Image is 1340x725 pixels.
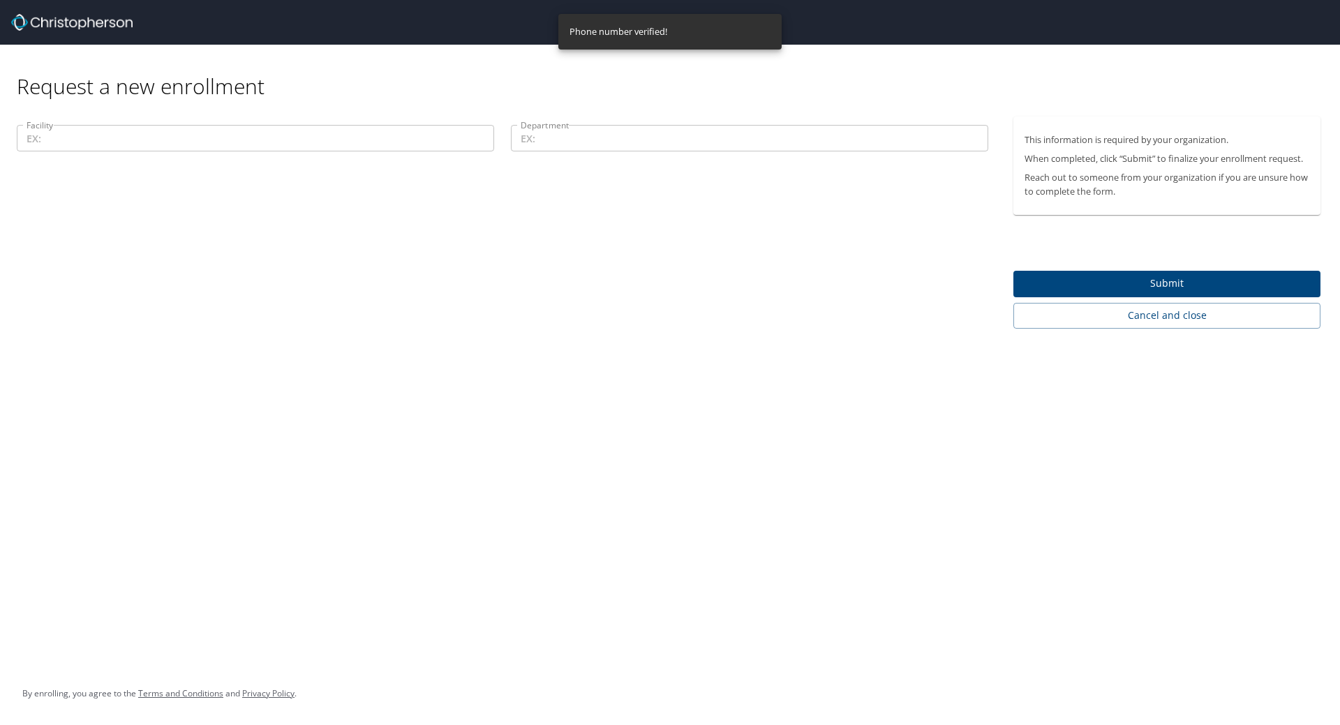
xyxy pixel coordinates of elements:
input: EX: [511,125,988,151]
a: Terms and Conditions [138,687,223,699]
button: Submit [1013,271,1320,298]
div: Request a new enrollment [17,45,1332,100]
input: EX: [17,125,494,151]
p: When completed, click “Submit” to finalize your enrollment request. [1025,152,1309,165]
div: Phone number verified! [569,18,667,45]
span: Submit [1025,275,1309,292]
img: cbt logo [11,14,133,31]
span: Cancel and close [1025,307,1309,324]
div: By enrolling, you agree to the and . [22,676,297,711]
button: Cancel and close [1013,303,1320,329]
p: Reach out to someone from your organization if you are unsure how to complete the form. [1025,171,1309,197]
p: This information is required by your organization. [1025,133,1309,147]
a: Privacy Policy [242,687,295,699]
